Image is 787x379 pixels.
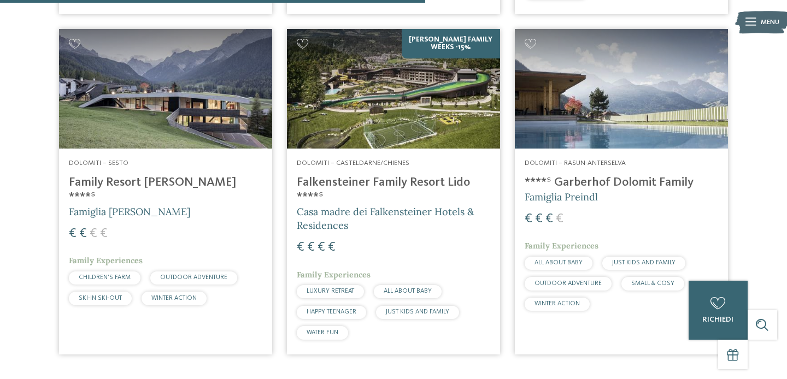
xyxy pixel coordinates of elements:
[556,212,563,226] span: €
[535,259,583,266] span: ALL ABOUT BABY
[160,274,227,281] span: OUTDOOR ADVENTURE
[297,159,409,167] span: Dolomiti – Casteldarne/Chienes
[90,227,97,240] span: €
[702,316,733,323] span: richiedi
[307,288,354,294] span: LUXURY RETREAT
[69,175,262,205] h4: Family Resort [PERSON_NAME] ****ˢ
[318,241,325,254] span: €
[59,29,272,149] img: Family Resort Rainer ****ˢ
[525,241,598,251] span: Family Experiences
[307,241,315,254] span: €
[384,288,432,294] span: ALL ABOUT BABY
[386,309,449,315] span: JUST KIDS AND FAMILY
[525,175,718,190] h4: ****ˢ Garberhof Dolomit Family
[297,270,371,280] span: Family Experiences
[297,241,304,254] span: €
[79,295,122,301] span: SKI-IN SKI-OUT
[612,259,676,266] span: JUST KIDS AND FAMILY
[69,159,128,167] span: Dolomiti – Sesto
[151,295,197,301] span: WINTER ACTION
[515,29,728,149] img: Cercate un hotel per famiglie? Qui troverete solo i migliori!
[287,29,500,354] a: Cercate un hotel per famiglie? Qui troverete solo i migliori! [PERSON_NAME] Family Weeks -15% Dol...
[535,280,602,287] span: OUTDOOR ADVENTURE
[79,227,87,240] span: €
[515,29,728,354] a: Cercate un hotel per famiglie? Qui troverete solo i migliori! Dolomiti – Rasun-Anterselva ****ˢ G...
[307,309,356,315] span: HAPPY TEENAGER
[535,300,580,307] span: WINTER ACTION
[69,256,143,265] span: Family Experiences
[525,212,532,226] span: €
[631,280,674,287] span: SMALL & COSY
[525,191,598,203] span: Famiglia Preindl
[69,205,190,218] span: Famiglia [PERSON_NAME]
[59,29,272,354] a: Cercate un hotel per famiglie? Qui troverete solo i migliori! Dolomiti – Sesto Family Resort [PER...
[545,212,553,226] span: €
[100,227,108,240] span: €
[287,29,500,149] img: Cercate un hotel per famiglie? Qui troverete solo i migliori!
[79,274,131,281] span: CHILDREN’S FARM
[307,329,338,336] span: WATER FUN
[297,205,474,232] span: Casa madre dei Falkensteiner Hotels & Residences
[297,175,490,205] h4: Falkensteiner Family Resort Lido ****ˢ
[525,159,626,167] span: Dolomiti – Rasun-Anterselva
[328,241,336,254] span: €
[69,227,77,240] span: €
[689,281,748,340] a: richiedi
[535,212,543,226] span: €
